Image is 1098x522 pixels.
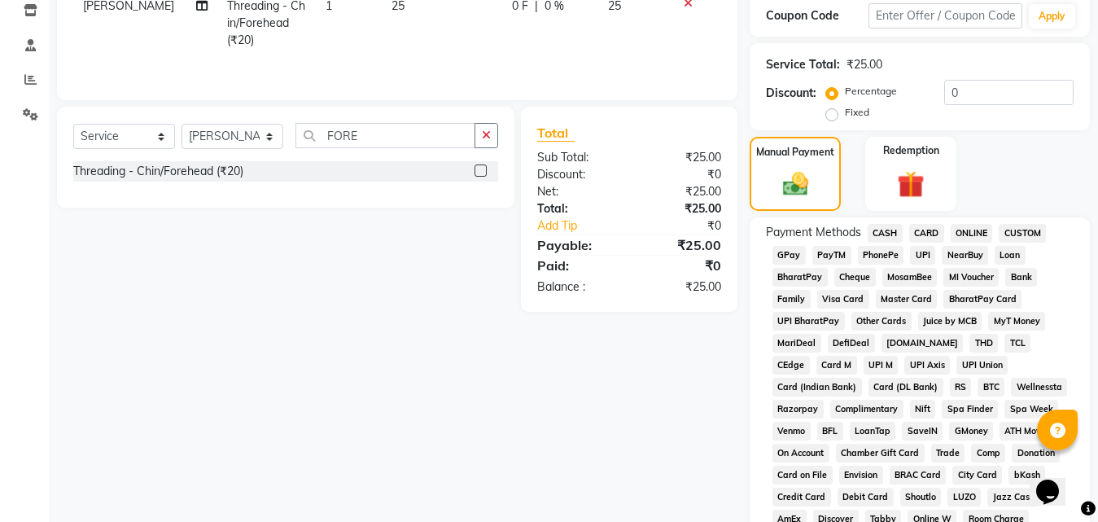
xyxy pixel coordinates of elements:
span: MosamBee [882,268,938,287]
span: LUZO [947,488,981,507]
span: Visa Card [817,290,869,309]
span: UPI M [864,356,899,375]
div: ₹25.00 [629,149,733,166]
span: [DOMAIN_NAME] [881,334,964,353]
div: ₹0 [646,217,733,235]
span: PayTM [812,246,851,265]
span: BFL [817,422,843,441]
span: SaveIN [902,422,943,441]
span: NearBuy [942,246,988,265]
span: Venmo [772,422,811,441]
span: MariDeal [772,334,821,353]
div: Discount: [766,85,816,102]
img: _gift.svg [889,168,933,201]
input: Enter Offer / Coupon Code [868,3,1022,29]
span: GPay [772,246,806,265]
span: Wellnessta [1011,378,1067,397]
span: CEdge [772,356,810,375]
span: City Card [952,466,1002,485]
label: Fixed [845,105,869,120]
span: Jazz Cash [987,488,1039,507]
div: Total: [525,200,629,217]
span: Card M [816,356,857,375]
span: Card (DL Bank) [868,378,943,397]
span: BRAC Card [890,466,947,485]
span: DefiDeal [828,334,875,353]
span: Debit Card [838,488,894,507]
span: Nift [910,400,936,419]
div: Net: [525,183,629,200]
input: Search or Scan [295,123,475,148]
span: Complimentary [830,400,903,419]
div: Threading - Chin/Forehead (₹20) [73,163,243,180]
span: Total [537,125,575,142]
img: _cash.svg [775,169,816,199]
div: ₹25.00 [629,235,733,255]
span: Card on File [772,466,833,485]
span: THD [969,334,998,353]
div: Payable: [525,235,629,255]
span: RS [950,378,972,397]
button: Apply [1029,4,1075,29]
div: Service Total: [766,56,840,73]
span: GMoney [949,422,993,441]
div: Balance : [525,279,629,296]
div: Sub Total: [525,149,629,166]
span: Razorpay [772,400,824,419]
div: ₹25.00 [629,279,733,296]
a: Add Tip [525,217,646,235]
label: Manual Payment [756,145,834,160]
span: Payment Methods [766,224,861,241]
span: Shoutlo [900,488,942,507]
span: Other Cards [851,312,912,331]
span: UPI Axis [904,356,950,375]
span: UPI BharatPay [772,312,845,331]
span: Donation [1012,444,1060,463]
span: UPI Union [956,356,1008,375]
span: CUSTOM [999,224,1046,243]
span: CARD [909,224,944,243]
span: Card (Indian Bank) [772,378,862,397]
span: MI Voucher [943,268,999,287]
span: On Account [772,444,829,463]
span: ATH Movil [1000,422,1052,441]
div: ₹0 [629,256,733,275]
span: TCL [1004,334,1030,353]
div: Paid: [525,256,629,275]
span: Trade [931,444,965,463]
span: Envision [839,466,883,485]
span: Chamber Gift Card [836,444,925,463]
span: BharatPay Card [943,290,1021,309]
span: BTC [978,378,1004,397]
span: Loan [995,246,1026,265]
div: Discount: [525,166,629,183]
span: Juice by MCB [918,312,982,331]
span: Spa Finder [942,400,998,419]
span: BharatPay [772,268,828,287]
div: ₹25.00 [629,200,733,217]
div: ₹25.00 [846,56,882,73]
iframe: chat widget [1030,457,1082,506]
span: Bank [1005,268,1037,287]
label: Redemption [883,143,939,158]
span: Master Card [876,290,938,309]
span: Credit Card [772,488,831,507]
div: ₹25.00 [629,183,733,200]
span: ONLINE [951,224,993,243]
span: Comp [971,444,1005,463]
span: PhonePe [858,246,904,265]
div: Coupon Code [766,7,868,24]
span: Spa Week [1004,400,1058,419]
span: LoanTap [850,422,896,441]
span: Cheque [834,268,876,287]
div: ₹0 [629,166,733,183]
span: UPI [910,246,935,265]
span: bKash [1008,466,1045,485]
span: CASH [868,224,903,243]
span: MyT Money [988,312,1045,331]
span: Family [772,290,811,309]
label: Percentage [845,84,897,99]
